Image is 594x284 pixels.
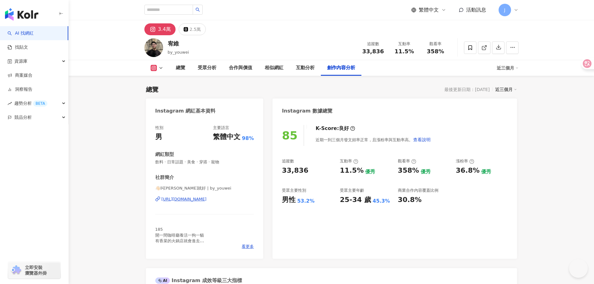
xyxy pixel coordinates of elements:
div: K-Score : [316,125,355,132]
div: 45.3% [373,198,390,205]
span: 活動訊息 [466,7,486,13]
div: Instagram 數據總覽 [282,108,332,114]
div: 近期一到三個月發文頻率正常，且漲粉率與互動率高。 [316,133,431,146]
div: [URL][DOMAIN_NAME] [162,196,207,202]
div: 358% [398,166,419,176]
div: 相似網紅 [265,64,283,72]
div: 社群簡介 [155,174,174,181]
span: 11.5% [394,48,414,55]
span: 看更多 [242,244,254,249]
div: 漲粉率 [456,158,474,164]
span: 競品分析 [14,110,32,124]
div: 創作內容分析 [327,64,355,72]
span: 185 開一間咖啡廳養活一狗一貓 有香菜的火鍋店就會進去 ☕️ @[DOMAIN_NAME] 📩 [EMAIL_ADDRESS][DOMAIN_NAME] [155,227,232,254]
div: 互動率 [340,158,358,164]
div: 網紅類型 [155,151,174,158]
a: chrome extension立即安裝 瀏覽器外掛 [8,262,60,279]
div: 2.5萬 [190,25,201,34]
div: 33,836 [282,166,308,176]
div: Instagram 成效等級三大指標 [155,277,242,284]
span: 立即安裝 瀏覽器外掛 [25,265,47,276]
div: 近三個月 [497,63,519,73]
span: 繁體中文 [419,7,439,13]
div: 25-34 歲 [340,195,371,205]
span: 資源庫 [14,54,27,68]
div: 53.2% [297,198,315,205]
a: [URL][DOMAIN_NAME] [155,196,254,202]
span: 飲料 · 日常話題 · 美食 · 穿搭 · 寵物 [155,159,254,165]
span: 358% [427,48,444,55]
span: 趨勢分析 [14,96,47,110]
div: 優秀 [421,168,431,175]
div: 總覽 [146,85,158,94]
button: 查看說明 [413,133,431,146]
span: 查看說明 [413,137,431,142]
span: J [504,7,505,13]
div: 最後更新日期：[DATE] [444,87,490,92]
img: logo [5,8,38,21]
img: KOL Avatar [144,38,163,57]
span: rise [7,101,12,106]
div: 觀看率 [424,41,447,47]
div: 受眾分析 [198,64,216,72]
img: chrome extension [10,265,22,275]
span: 33,836 [362,48,384,55]
div: 觀看率 [398,158,416,164]
div: BETA [33,100,47,107]
div: 合作與價值 [229,64,252,72]
a: 洞察報告 [7,86,32,93]
div: AI [155,277,170,284]
span: search [196,7,200,12]
div: 近三個月 [495,85,517,94]
div: 受眾主要性別 [282,188,306,193]
div: Instagram 網紅基本資料 [155,108,216,114]
button: 3.4萬 [144,23,176,35]
div: 優秀 [365,168,375,175]
div: 受眾主要年齡 [340,188,364,193]
div: 繁體中文 [213,132,240,142]
a: searchAI 找網紅 [7,30,34,36]
div: 商業合作內容覆蓋比例 [398,188,438,193]
div: 追蹤數 [282,158,294,164]
span: 👋🏻叫[PERSON_NAME]就好 | by_youwei [155,185,254,191]
a: 找貼文 [7,44,28,51]
div: 男性 [282,195,296,205]
div: 總覽 [176,64,185,72]
div: 優秀 [481,168,491,175]
div: 30.8% [398,195,422,205]
div: 85 [282,129,297,142]
a: 商案媒合 [7,72,32,79]
div: 性別 [155,125,163,131]
span: by_youwei [168,50,189,55]
button: 2.5萬 [179,23,206,35]
div: 36.8% [456,166,480,176]
div: 良好 [339,125,349,132]
div: 11.5% [340,166,364,176]
div: 追蹤數 [361,41,385,47]
div: 互動分析 [296,64,315,72]
div: 3.4萬 [158,25,171,34]
div: 互動率 [393,41,416,47]
div: 主要語言 [213,125,229,131]
iframe: Help Scout Beacon - Open [569,259,588,278]
div: 宥維 [168,40,189,47]
div: 男 [155,132,162,142]
span: 98% [242,135,254,142]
